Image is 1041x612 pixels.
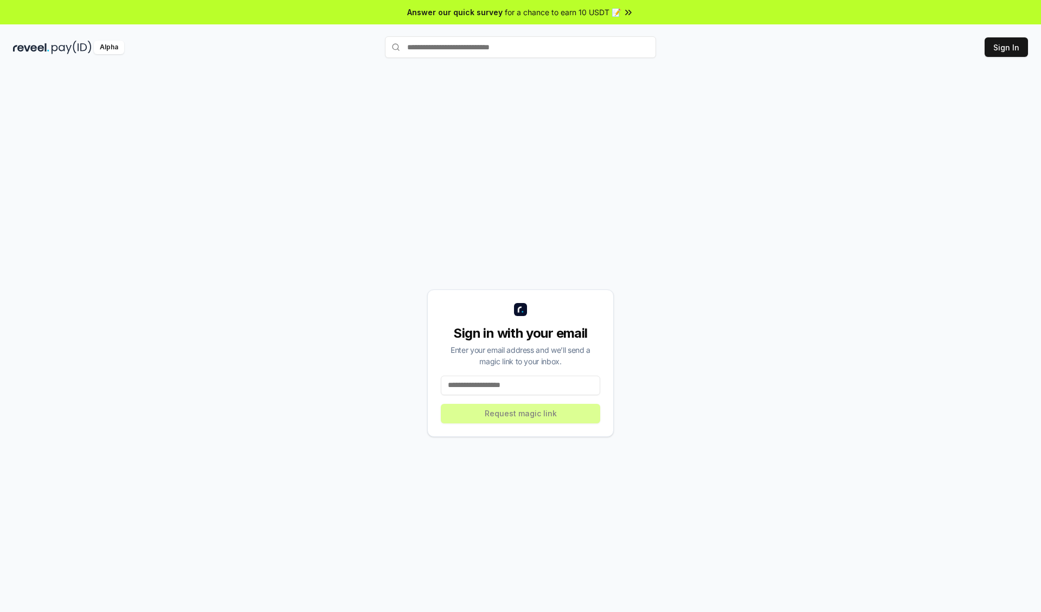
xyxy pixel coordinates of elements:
span: for a chance to earn 10 USDT 📝 [505,7,621,18]
div: Enter your email address and we’ll send a magic link to your inbox. [441,344,600,367]
img: logo_small [514,303,527,316]
img: pay_id [52,41,92,54]
img: reveel_dark [13,41,49,54]
span: Answer our quick survey [407,7,503,18]
div: Sign in with your email [441,325,600,342]
button: Sign In [985,37,1028,57]
div: Alpha [94,41,124,54]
